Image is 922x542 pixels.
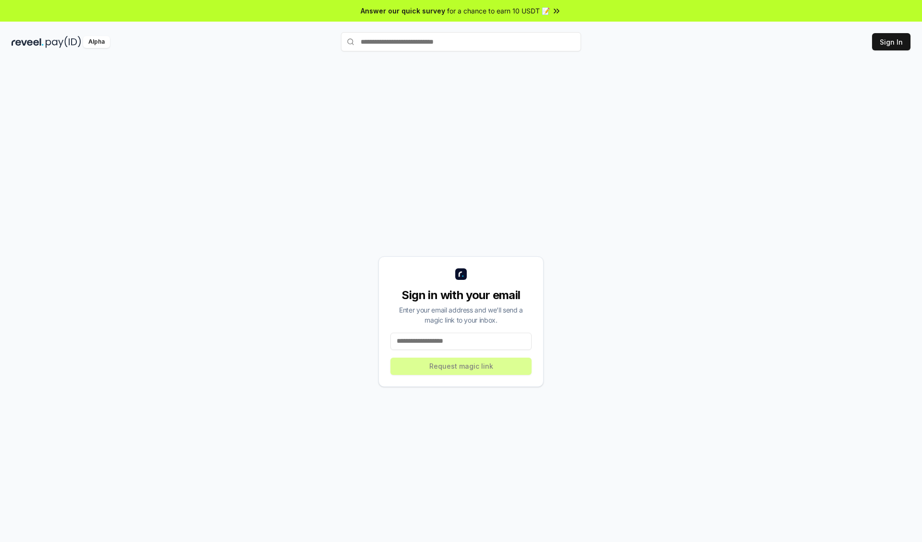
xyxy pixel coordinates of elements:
span: for a chance to earn 10 USDT 📝 [447,6,550,16]
div: Sign in with your email [390,288,532,303]
div: Enter your email address and we’ll send a magic link to your inbox. [390,305,532,325]
span: Answer our quick survey [361,6,445,16]
img: logo_small [455,268,467,280]
img: pay_id [46,36,81,48]
div: Alpha [83,36,110,48]
img: reveel_dark [12,36,44,48]
button: Sign In [872,33,910,50]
